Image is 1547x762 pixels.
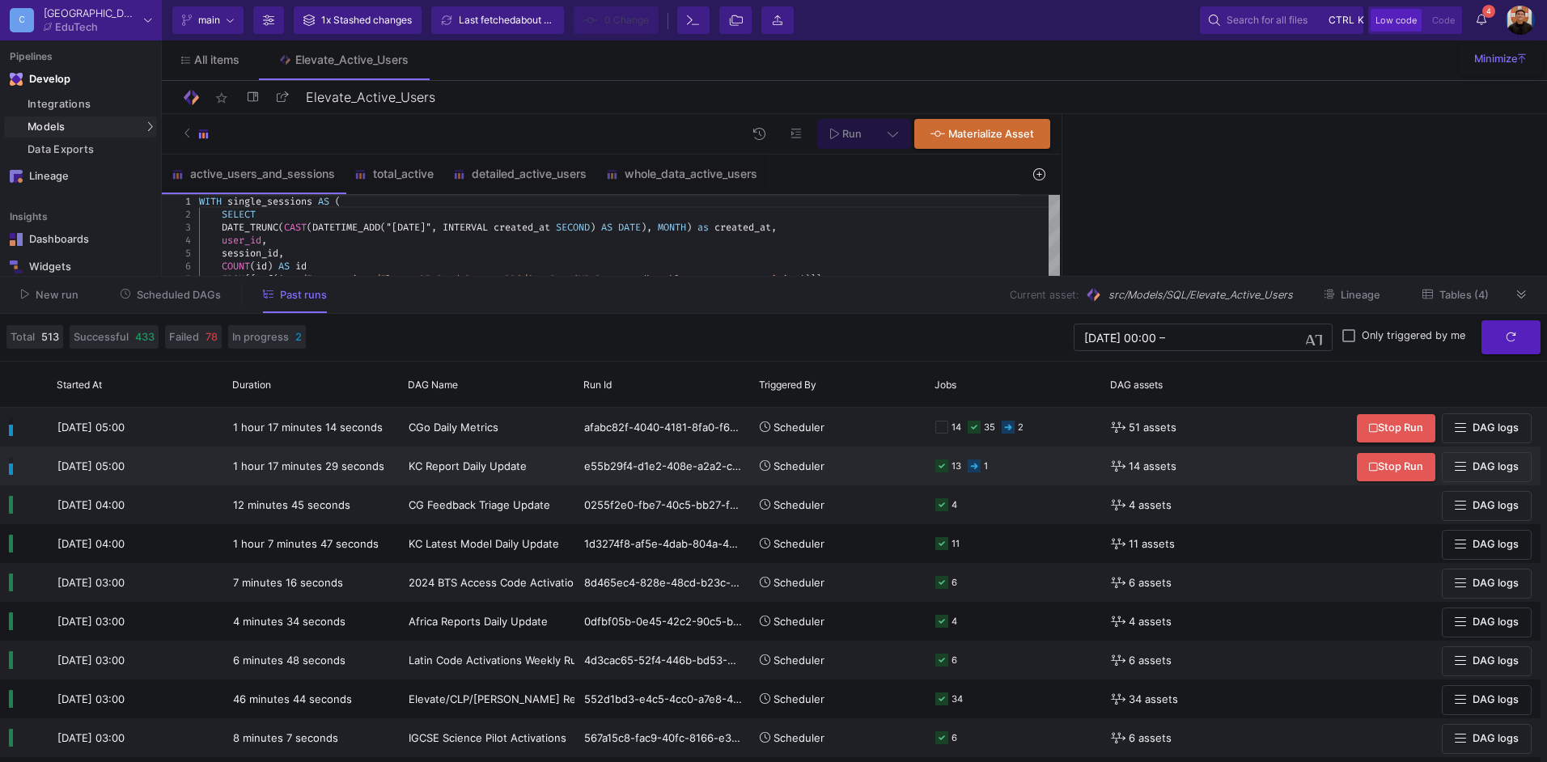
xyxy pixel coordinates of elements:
[1375,15,1417,26] span: Low code
[280,289,327,301] span: Past runs
[10,73,23,86] img: Navigation icon
[952,447,961,485] div: 13
[952,486,957,524] div: 4
[199,195,222,208] span: WITH
[273,273,278,286] span: (
[1403,282,1508,307] button: Tables (4)
[162,221,191,234] div: 3
[601,221,612,234] span: AS
[1442,724,1532,754] button: DAG logs
[773,731,824,744] span: Scheduler
[232,379,271,391] span: Duration
[57,654,125,667] span: [DATE] 03:00
[256,260,267,273] span: id
[284,221,307,234] span: CAST
[10,260,23,273] img: Navigation icon
[431,221,437,234] span: ,
[1442,646,1532,676] button: DAG logs
[222,208,256,221] span: SELECT
[318,195,329,208] span: AS
[169,329,199,345] span: Failed
[135,329,155,345] span: 433
[29,170,134,183] div: Lineage
[556,221,590,234] span: SECOND
[575,524,751,563] div: 1d3274f8-af5e-4dab-804a-474b5602cfec
[41,329,59,345] span: 513
[181,87,201,108] img: Logo
[162,273,191,286] div: 7
[1362,329,1465,342] span: Only triggered by me
[57,731,125,744] span: [DATE] 03:00
[575,718,751,757] div: 567a15c8-fac9-40fc-8166-e3a4344e1318
[1473,499,1519,511] span: DAG logs
[197,128,210,140] img: SQL-Model type child icon
[409,459,527,472] span: KC Report Daily Update
[409,576,586,589] span: 2024 BTS Access Code Activations
[380,221,386,234] span: (
[952,409,961,447] div: 14
[773,498,824,511] span: Scheduler
[409,654,583,667] span: Latin Code Activations Weekly Run
[4,254,157,280] a: Navigation iconWidgets
[29,73,53,86] div: Develop
[233,537,379,550] span: 1 hour 7 minutes 47 seconds
[583,379,612,391] span: Run Id
[1108,287,1293,303] span: src/Models/SQL/Elevate_Active_Users
[952,564,957,602] div: 6
[935,379,956,391] span: Jobs
[11,329,35,345] span: Total
[101,282,241,307] button: Scheduled DAGs
[294,6,422,34] button: 1x Stashed changes
[409,731,566,744] span: IGCSE Science Pilot Activations
[1358,11,1364,30] span: k
[453,167,587,180] div: detailed_active_users
[1473,460,1519,472] span: DAG logs
[233,731,338,744] span: 8 minutes 7 seconds
[307,221,312,234] span: (
[1129,719,1172,757] span: 6 assets
[295,260,307,273] span: id
[162,195,191,208] div: 1
[1473,577,1519,589] span: DAG logs
[1473,693,1519,705] span: DAG logs
[453,168,465,180] img: SQL-Model type child icon
[1442,569,1532,599] button: DAG logs
[1442,685,1532,715] button: DAG logs
[256,273,273,286] span: ref
[575,447,751,485] div: e55b29f4-d1e2-408e-a2a2-cb90099af2a7
[409,498,550,511] span: CG Feedback Triage Update
[278,273,562,286] span: 'src/Integrations/ElevateDB_Prod_Report_RDS/OpenPa
[1442,491,1532,521] button: DAG logs
[773,459,824,472] span: Scheduler
[618,221,641,234] span: DATE
[2,282,98,307] button: New run
[36,289,78,301] span: New run
[29,260,134,273] div: Widgets
[1473,732,1519,744] span: DAG logs
[222,247,278,260] span: session_id
[278,247,284,260] span: ,
[4,94,157,115] a: Integrations
[1427,9,1460,32] button: Code
[773,421,824,434] span: Scheduler
[28,121,66,133] span: Models
[228,325,306,349] button: In progress2
[44,8,138,19] div: [GEOGRAPHIC_DATA]
[606,167,757,180] div: whole_data_active_users
[952,719,957,757] div: 6
[57,615,125,628] span: [DATE] 03:00
[1129,641,1172,679] span: 6 assets
[1129,564,1172,602] span: 6 assets
[409,421,498,434] span: CGo Daily Metrics
[212,88,231,108] mat-icon: star_border
[773,654,824,667] span: Scheduler
[773,615,824,628] span: Scheduler
[1432,15,1455,26] span: Code
[1129,525,1175,563] span: 11 assets
[1129,447,1176,485] span: 14 assets
[57,692,125,705] span: [DATE] 03:00
[948,128,1034,140] span: Materialize Asset
[57,379,102,391] span: Started At
[1473,654,1519,667] span: DAG logs
[1010,287,1079,303] span: Current asset:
